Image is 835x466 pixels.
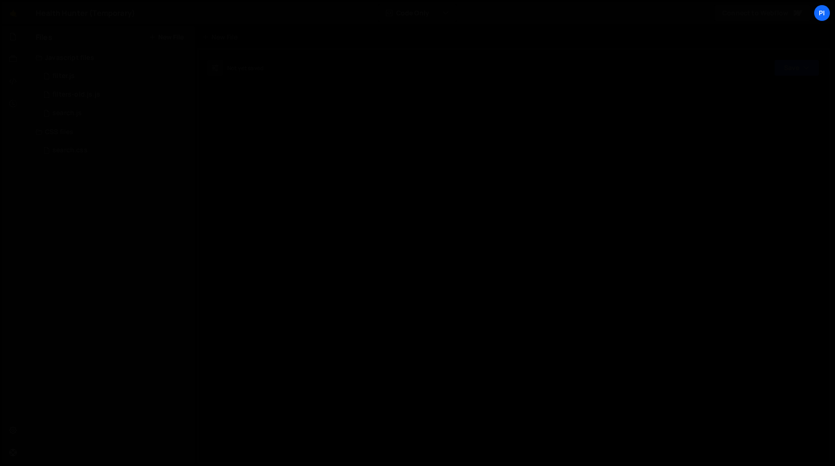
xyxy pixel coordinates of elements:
[149,33,184,41] button: New File
[36,104,195,123] div: 16494/45041.js
[714,5,811,21] a: Connect to Webflow
[36,67,195,85] div: 16494/44708.js
[25,123,195,141] div: CSS files
[36,141,195,160] div: 16494/45743.css
[36,7,135,19] div: Health Hunter (Temporary)
[227,64,263,72] div: Not yet saved
[2,2,25,24] a: 🤙
[52,91,100,99] div: filters-old.js.js
[52,146,88,155] div: search.css
[36,32,52,42] h2: Files
[52,109,82,117] div: search.js
[36,85,195,104] div: 16494/45764.js
[379,5,456,21] button: Code Only
[814,5,830,21] a: Pi
[52,72,75,80] div: filter.js
[25,48,195,67] div: Javascript files
[202,32,241,42] div: New File
[774,59,819,76] button: Save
